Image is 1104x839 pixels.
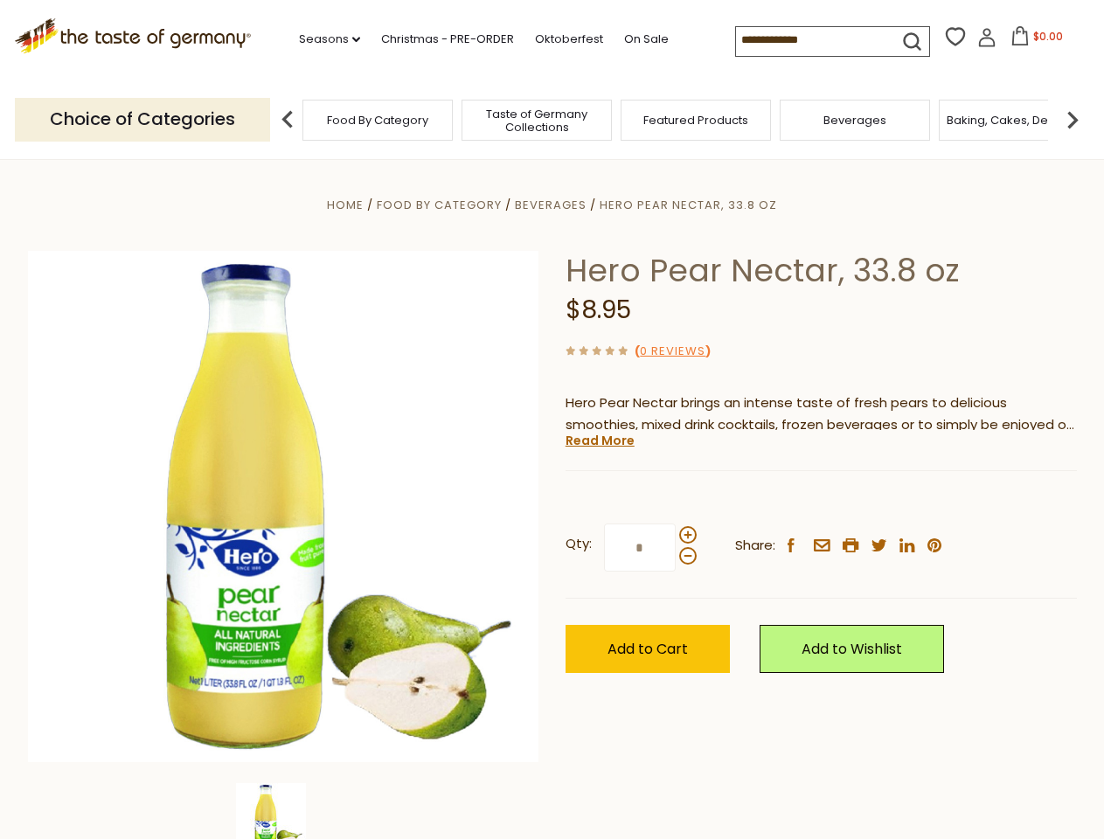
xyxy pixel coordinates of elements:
[566,251,1077,290] h1: Hero Pear Nectar, 33.8 oz
[566,533,592,555] strong: Qty:
[608,639,688,659] span: Add to Cart
[327,197,364,213] a: Home
[760,625,944,673] a: Add to Wishlist
[735,535,775,557] span: Share:
[566,392,1077,436] p: Hero Pear Nectar brings an intense taste of fresh pears to delicious smoothies, mixed drink cockt...
[28,251,539,762] img: Hero Pear Nectar, 33.8 oz
[566,293,631,327] span: $8.95
[467,107,607,134] a: Taste of Germany Collections
[1055,102,1090,137] img: next arrow
[604,524,676,572] input: Qty:
[600,197,777,213] a: Hero Pear Nectar, 33.8 oz
[643,114,748,127] a: Featured Products
[823,114,886,127] a: Beverages
[270,102,305,137] img: previous arrow
[327,114,428,127] a: Food By Category
[299,30,360,49] a: Seasons
[624,30,669,49] a: On Sale
[947,114,1082,127] a: Baking, Cakes, Desserts
[1033,29,1063,44] span: $0.00
[1000,26,1074,52] button: $0.00
[566,432,635,449] a: Read More
[640,343,705,361] a: 0 Reviews
[381,30,514,49] a: Christmas - PRE-ORDER
[515,197,587,213] a: Beverages
[377,197,502,213] a: Food By Category
[566,625,730,673] button: Add to Cart
[635,343,711,359] span: ( )
[15,98,270,141] p: Choice of Categories
[535,30,603,49] a: Oktoberfest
